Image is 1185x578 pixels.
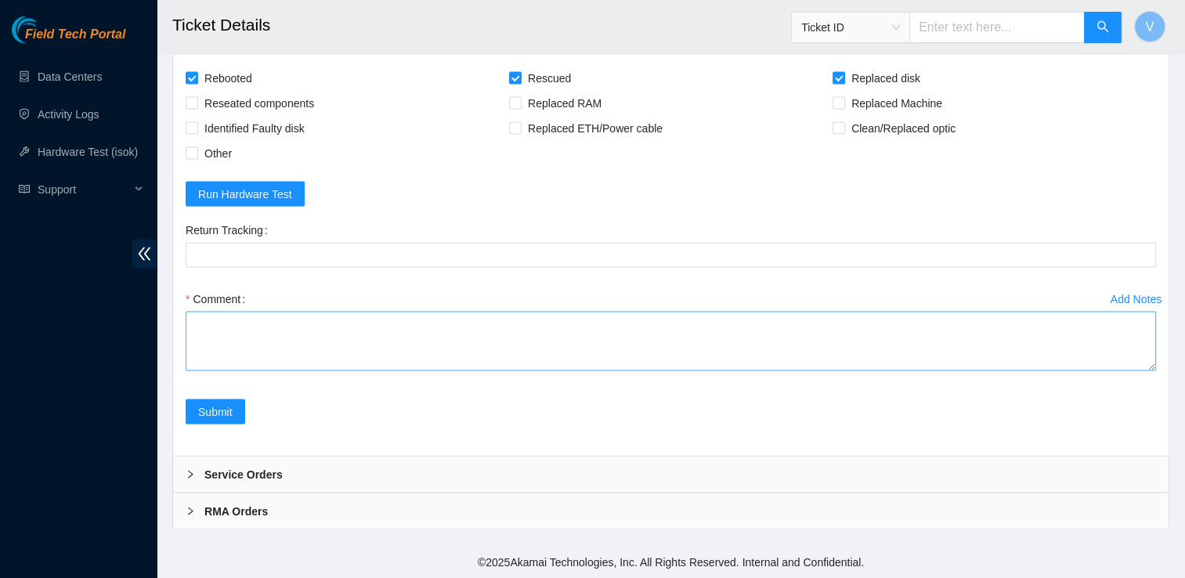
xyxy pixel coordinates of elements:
span: double-left [132,239,157,268]
span: Ticket ID [801,16,900,39]
span: Submit [198,403,233,420]
span: right [186,469,195,479]
button: Run Hardware Test [186,181,305,206]
a: Hardware Test (isok) [38,145,138,157]
div: Service Orders [173,456,1169,492]
span: Support [38,173,130,204]
input: Return Tracking [186,242,1156,267]
label: Return Tracking [186,217,274,242]
button: Submit [186,399,245,424]
span: Rebooted [198,65,258,90]
a: Activity Logs [38,107,99,120]
b: RMA Orders [204,502,268,519]
div: RMA Orders [173,493,1169,529]
span: Rescued [522,65,577,90]
span: Identified Faulty disk [198,115,311,140]
span: Reseated components [198,90,320,115]
span: Clean/Replaced optic [845,115,962,140]
span: right [186,506,195,515]
img: Akamai Technologies [12,16,79,43]
span: Replaced disk [845,65,927,90]
b: Service Orders [204,465,283,482]
span: Replaced ETH/Power cable [522,115,669,140]
button: Add Notes [1110,286,1162,311]
a: Data Centers [38,70,102,82]
a: Akamai TechnologiesField Tech Portal [12,28,125,49]
footer: © 2025 Akamai Technologies, Inc. All Rights Reserved. Internal and Confidential. [157,545,1185,578]
button: V [1134,11,1165,42]
span: search [1096,20,1109,35]
label: Comment [186,286,251,311]
span: Other [198,140,238,165]
span: Replaced RAM [522,90,608,115]
div: Add Notes [1111,293,1162,304]
span: Run Hardware Test [198,185,292,202]
span: Field Tech Portal [25,27,125,42]
input: Enter text here... [909,12,1085,43]
span: read [19,183,30,194]
button: search [1084,12,1122,43]
textarea: Comment [186,311,1156,370]
span: Replaced Machine [845,90,948,115]
span: V [1146,17,1154,37]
